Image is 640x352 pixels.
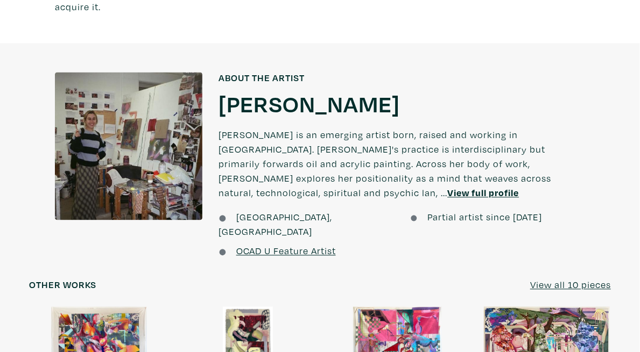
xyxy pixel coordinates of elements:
p: [PERSON_NAME] is an emerging artist born, raised and working in [GEOGRAPHIC_DATA]. [PERSON_NAME]'... [219,118,585,210]
u: View all 10 pieces [530,278,611,291]
h6: About the artist [219,72,585,84]
a: View full profile [447,186,519,199]
a: [PERSON_NAME] [219,89,400,118]
span: [GEOGRAPHIC_DATA], [GEOGRAPHIC_DATA] [219,211,332,238]
h6: Other works [29,279,96,291]
a: OCAD U Feature Artist [236,245,336,257]
a: View all 10 pieces [530,277,611,292]
span: Partial artist since [DATE] [427,211,542,223]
